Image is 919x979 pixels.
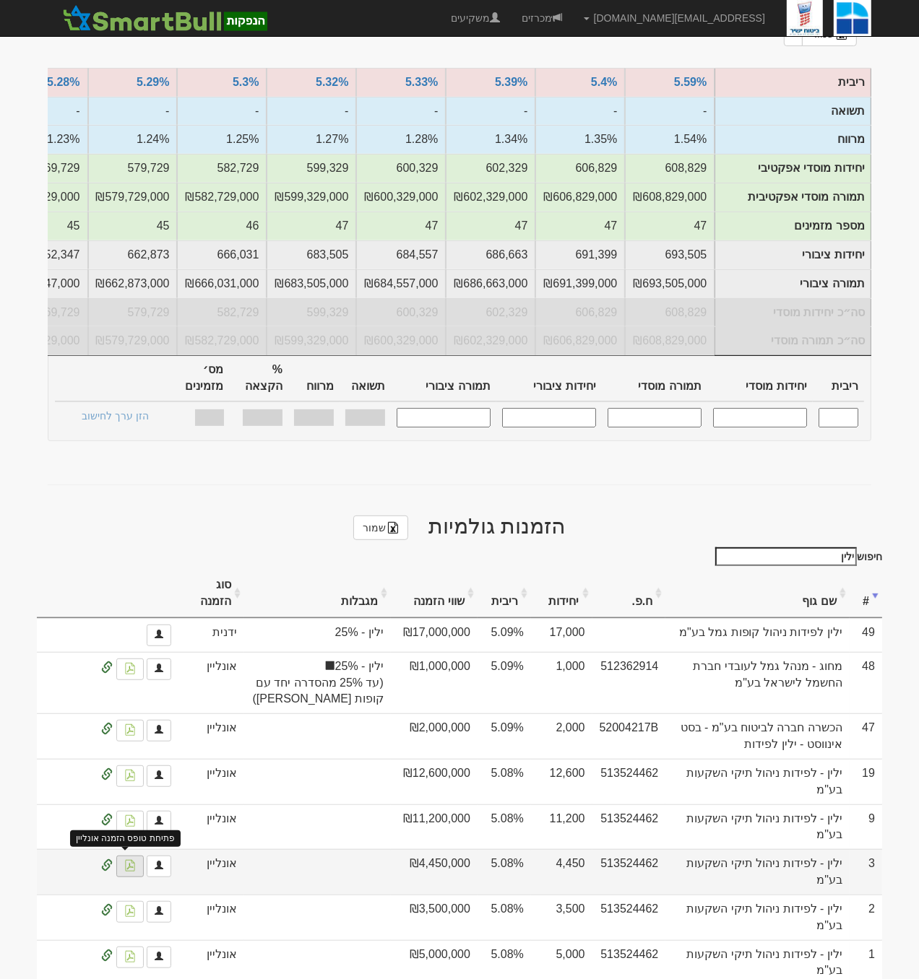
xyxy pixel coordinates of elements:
[478,618,531,652] td: 5.09%
[178,713,244,759] td: אונליין
[88,154,178,183] td: יחידות אפקטיבי
[665,652,850,714] td: מחוג - מנהל גמל לעובדי חברת החשמל לישראל בע"מ
[405,76,438,88] a: 5.33%
[710,547,882,566] label: חיפוש
[251,625,384,641] span: ילין - 25%
[267,183,356,212] td: תמורה אפקטיבית
[665,849,850,895] td: ילין - לפידות ניהול תיקי השקעות בע"מ
[178,759,244,804] td: אונליין
[267,326,356,355] td: סה״כ תמורה
[665,759,850,804] td: ילין - לפידות ניהול תיקי השקעות בע"מ
[177,212,267,240] td: מספר מזמינים
[665,804,850,850] td: ילין - לפידות ניהול תיקי השקעות בע"מ
[592,895,666,940] td: 513524462
[233,76,259,88] a: 5.3%
[531,849,592,895] td: סה״כ 36750 יחידות עבור ילין - לפידות ניהול תיקי השקעות בע"מ 5.08 %
[625,298,715,327] td: סה״כ יחידות
[850,804,882,850] td: 9
[625,212,715,240] td: מספר מזמינים
[665,570,850,618] th: שם גוף: activate to sort column ascending
[813,356,864,401] th: ריבית
[47,76,79,88] a: 5.28%
[391,759,478,804] td: ₪12,600,000
[70,830,181,847] div: פתיחת טופס הזמנה אונליין
[88,183,178,212] td: תמורה אפקטיבית
[625,326,715,355] td: סה״כ תמורה
[353,515,408,540] a: שמור
[715,240,871,269] td: יחידות ציבורי
[592,849,666,895] td: 513524462
[178,618,244,652] td: ידנית
[177,269,267,298] td: תמורה ציבורי
[340,356,391,401] th: תשואה
[592,652,666,714] td: 512362914
[391,804,478,850] td: ₪11,200,000
[391,713,478,759] td: ₪2,000,000
[535,183,625,212] td: תמורה אפקטיבית
[356,269,446,298] td: תמורה ציבורי
[356,240,446,269] td: יחידות ציבורי
[478,895,531,940] td: 5.08%
[356,97,446,126] td: תשואה
[478,652,531,714] td: 5.09%
[356,125,446,154] td: מרווח
[625,154,715,183] td: יחידות אפקטיבי
[88,97,178,126] td: תשואה
[178,849,244,895] td: אונליין
[625,125,715,154] td: מרווח
[124,951,136,962] img: pdf-file-icon.png
[446,97,535,126] td: תשואה
[665,713,850,759] td: הכשרה חברה לביטוח בע"מ - בסט אינווסט - ילין לפידות
[124,770,136,781] img: pdf-file-icon.png
[715,269,871,298] td: תמורה ציבורי
[178,895,244,940] td: אונליין
[715,155,871,183] td: יחידות מוסדי אפקטיבי
[531,570,592,618] th: יחידות: activate to sort column ascending
[715,68,871,97] td: ריבית
[124,663,136,674] img: pdf-file-icon.png
[446,240,535,269] td: יחידות ציבורי
[267,212,356,240] td: מספר מזמינים
[356,154,446,183] td: יחידות אפקטיבי
[267,298,356,327] td: סה״כ יחידות
[177,183,267,212] td: תמורה אפקטיבית
[674,76,707,88] a: 5.59%
[446,154,535,183] td: יחידות אפקטיבי
[535,298,625,327] td: סה״כ יחידות
[850,895,882,940] td: 2
[244,570,391,618] th: מגבלות: activate to sort column ascending
[267,97,356,126] td: תשואה
[177,326,267,355] td: סה״כ תמורה
[535,154,625,183] td: יחידות אפקטיבי
[124,815,136,827] img: pdf-file-icon.png
[124,724,136,736] img: pdf-file-icon.png
[137,76,169,88] a: 5.29%
[288,356,340,401] th: מרווח
[251,675,384,708] span: (עד 25% מהסדרה יחד עם קופות [PERSON_NAME])
[177,240,267,269] td: יחידות ציבורי
[316,76,348,88] a: 5.32%
[535,125,625,154] td: מרווח
[88,240,178,269] td: יחידות ציבורי
[391,652,478,714] td: ₪1,000,000
[251,658,384,675] span: ילין - 25%
[356,298,446,327] td: סה״כ יחידות
[391,895,478,940] td: ₪3,500,000
[591,76,617,88] a: 5.4%
[592,804,666,850] td: 513524462
[356,212,446,240] td: מספר מזמינים
[391,356,496,401] th: תמורה ציבורי
[625,269,715,298] td: תמורה ציבורי
[124,905,136,917] img: pdf-file-icon.png
[850,849,882,895] td: 3
[535,97,625,126] td: תשואה
[665,618,850,652] td: ילין לפידות ניהול קופות גמל בע"מ
[267,154,356,183] td: יחידות אפקטיבי
[88,212,178,240] td: מספר מזמינים
[37,514,882,540] h2: הזמנות גולמיות
[88,269,178,298] td: תמורה ציבורי
[850,618,882,652] td: 49
[531,895,592,940] td: סה״כ 36750 יחידות עבור ילין - לפידות ניהול תיקי השקעות בע"מ 5.08 %
[59,4,271,32] img: SmartBull Logo
[535,240,625,269] td: יחידות ציבורי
